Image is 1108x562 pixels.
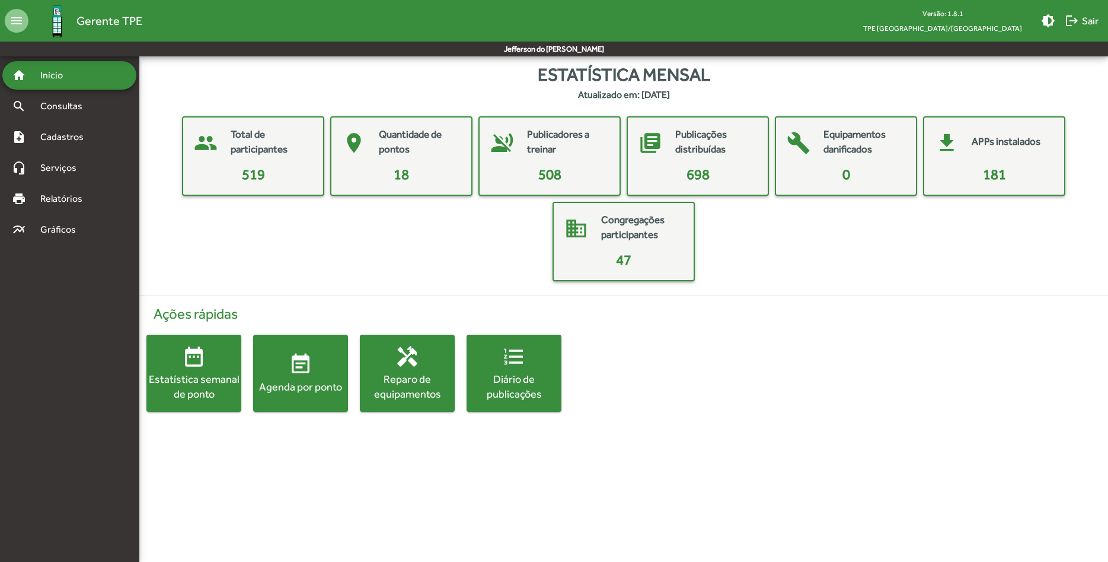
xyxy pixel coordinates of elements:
span: Sair [1065,10,1099,31]
span: 519 [242,166,265,182]
div: Estatística semanal de ponto [146,372,241,401]
button: Sair [1060,10,1103,31]
mat-card-title: Publicações distribuídas [675,127,756,157]
mat-icon: build [781,125,816,161]
mat-icon: headset_mic [12,161,26,175]
span: 18 [394,166,409,182]
mat-icon: menu [5,9,28,33]
mat-icon: library_books [633,125,668,161]
mat-card-title: Publicadores a treinar [527,127,608,157]
mat-icon: multiline_chart [12,223,26,237]
mat-card-title: Congregações participantes [601,212,682,243]
mat-icon: note_add [12,130,26,144]
mat-icon: voice_over_off [484,125,520,161]
span: Relatórios [33,192,98,206]
span: 0 [842,166,850,182]
h4: Ações rápidas [146,306,1101,323]
mat-icon: people [188,125,223,161]
mat-icon: domain [558,211,594,246]
span: Gráficos [33,223,92,237]
mat-icon: format_list_numbered [502,345,526,369]
button: Diário de publicações [467,335,561,412]
button: Agenda por ponto [253,335,348,412]
img: Logo [38,2,76,40]
mat-card-title: APPs instalados [972,134,1040,150]
mat-icon: brightness_medium [1041,14,1055,28]
a: Gerente TPE [28,2,142,40]
button: Reparo de equipamentos [360,335,455,412]
mat-icon: date_range [182,345,206,369]
mat-icon: home [12,68,26,82]
div: Agenda por ponto [253,379,348,394]
mat-card-title: Equipamentos danificados [823,127,904,157]
span: Gerente TPE [76,11,142,30]
mat-icon: search [12,99,26,113]
strong: Atualizado em: [DATE] [578,88,670,102]
span: 698 [686,166,710,182]
mat-icon: logout [1065,14,1079,28]
span: TPE [GEOGRAPHIC_DATA]/[GEOGRAPHIC_DATA] [854,21,1032,36]
mat-icon: get_app [929,125,965,161]
span: Estatística mensal [538,61,710,88]
span: Serviços [33,161,92,175]
span: 181 [983,166,1006,182]
span: 47 [616,252,631,268]
mat-card-title: Total de participantes [231,127,311,157]
mat-icon: print [12,192,26,206]
mat-icon: handyman [395,345,419,369]
span: 508 [538,166,561,182]
div: Diário de publicações [467,372,561,401]
span: Cadastros [33,130,99,144]
span: Início [33,68,80,82]
div: Versão: 1.8.1 [854,6,1032,21]
div: Reparo de equipamentos [360,372,455,401]
mat-icon: event_note [289,353,312,376]
button: Estatística semanal de ponto [146,335,241,412]
mat-icon: place [336,125,372,161]
mat-card-title: Quantidade de pontos [379,127,459,157]
span: Consultas [33,99,98,113]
